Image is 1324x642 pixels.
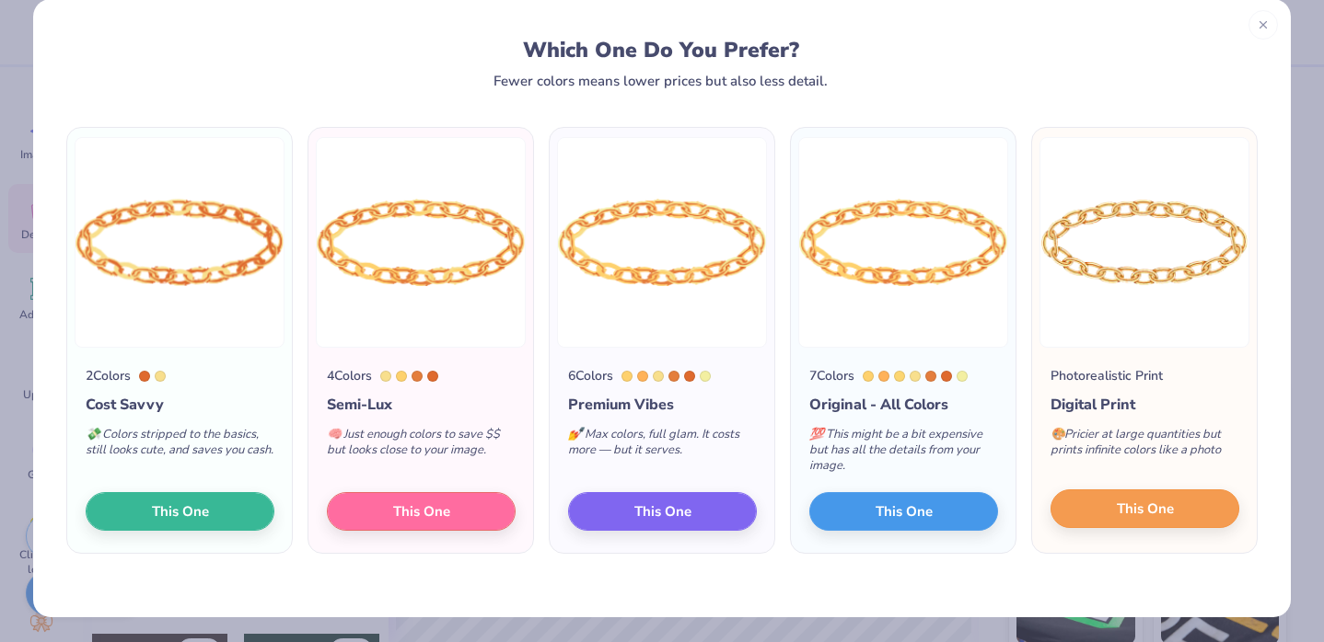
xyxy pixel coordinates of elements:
span: This One [152,501,209,522]
button: This One [1051,489,1239,528]
div: 7577 C [412,371,423,382]
div: 134 C [396,371,407,382]
img: 2 color option [75,137,285,348]
div: 1205 C [653,371,664,382]
div: 7578 C [941,371,952,382]
div: Colors stripped to the basics, still looks cute, and saves you cash. [86,416,274,476]
button: This One [809,492,998,531]
div: Yellow 0131 C [957,371,968,382]
img: 7 color option [798,137,1008,348]
div: 2 Colors [86,366,131,385]
div: This might be a bit expensive but has all the details from your image. [809,416,998,492]
span: 💸 [86,426,100,442]
span: This One [1117,499,1174,520]
span: 💯 [809,426,824,442]
div: Pricier at large quantities but prints infinite colors like a photo [1051,416,1239,476]
div: 7578 C [684,371,695,382]
div: 7578 C [139,371,150,382]
div: Cost Savvy [86,394,274,416]
div: 150 C [878,371,889,382]
div: 1205 C [380,371,391,382]
img: 6 color option [557,137,767,348]
div: 6 Colors [568,366,613,385]
div: Yellow 0131 C [700,371,711,382]
span: 🧠 [327,426,342,442]
div: 150 C [637,371,648,382]
div: Photorealistic Print [1051,366,1163,385]
button: This One [568,492,757,531]
span: This One [876,501,933,522]
span: This One [393,501,450,522]
span: 🎨 [1051,426,1065,442]
div: 134 C [621,371,633,382]
div: Original - All Colors [809,394,998,416]
div: 7 Colors [809,366,854,385]
div: 7578 C [427,371,438,382]
div: 7577 C [668,371,679,382]
span: 💅 [568,426,583,442]
img: Photorealistic preview [1039,137,1249,348]
div: 1205 C [910,371,921,382]
span: This One [634,501,691,522]
div: 1205 C [155,371,166,382]
div: Which One Do You Prefer? [84,38,1239,63]
div: 4 Colors [327,366,372,385]
div: Just enough colors to save $$ but looks close to your image. [327,416,516,476]
button: This One [86,492,274,531]
div: 7577 C [925,371,936,382]
div: 1215 C [894,371,905,382]
div: Digital Print [1051,394,1239,416]
button: This One [327,492,516,531]
div: 134 C [863,371,874,382]
div: Semi-Lux [327,394,516,416]
img: 4 color option [316,137,526,348]
div: Premium Vibes [568,394,757,416]
div: Max colors, full glam. It costs more — but it serves. [568,416,757,476]
div: Fewer colors means lower prices but also less detail. [494,74,828,88]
